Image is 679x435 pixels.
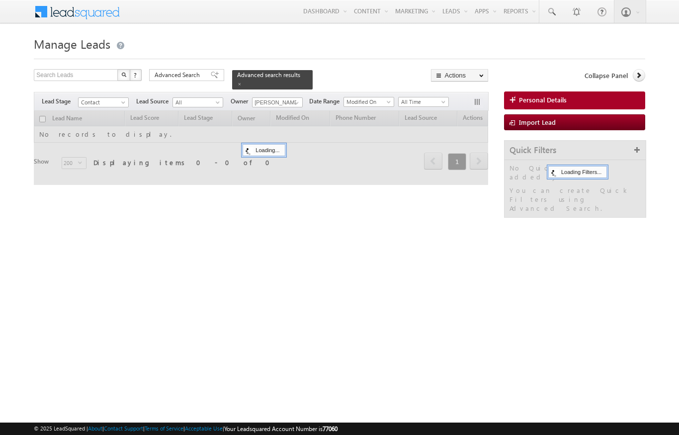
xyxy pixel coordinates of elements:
span: Lead Stage [42,97,78,106]
span: Lead Source [136,97,172,106]
a: Modified On [343,97,394,107]
a: Acceptable Use [185,425,223,432]
a: Terms of Service [145,425,183,432]
a: About [88,425,102,432]
a: Contact Support [104,425,143,432]
span: Collapse Panel [585,71,628,80]
span: Import Lead [519,118,556,126]
span: All Time [399,97,446,106]
span: Manage Leads [34,36,110,52]
span: Contact [79,98,126,107]
div: Loading Filters... [548,166,607,178]
span: Personal Details [519,95,567,104]
a: Show All Items [289,98,302,108]
span: © 2025 LeadSquared | | | | | [34,424,338,434]
span: Modified On [344,97,391,106]
img: Search [121,72,126,77]
a: All [172,97,223,107]
span: 77060 [323,425,338,433]
button: Actions [431,69,488,82]
a: Personal Details [504,91,645,109]
span: All [173,98,220,107]
button: ? [130,69,142,81]
span: ? [134,71,138,79]
div: Loading... [243,144,285,156]
span: Advanced search results [237,71,300,79]
input: Type to Search [252,97,303,107]
span: Owner [231,97,252,106]
a: All Time [398,97,449,107]
span: Your Leadsquared Account Number is [224,425,338,433]
span: Advanced Search [155,71,203,80]
span: Date Range [309,97,343,106]
a: Contact [78,97,129,107]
